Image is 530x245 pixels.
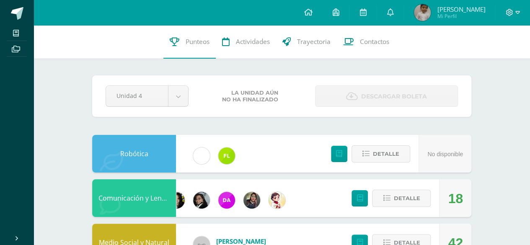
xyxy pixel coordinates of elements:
a: Actividades [216,25,276,59]
img: 8769ac24b45ab2fde796d91d639dd8f5.png [269,192,285,209]
a: Punteos [163,25,216,59]
div: Robótica [92,135,176,173]
span: Mi Perfil [437,13,485,20]
img: f727c7009b8e908c37d274233f9e6ae1.png [243,192,260,209]
span: No disponible [427,151,463,157]
div: Comunicación y Lenguaje L.3 (Inglés y Laboratorio) [92,179,176,217]
span: Detalle [373,146,399,162]
span: Actividades [236,37,270,46]
img: cae4b36d6049cd6b8500bd0f72497672.png [193,147,210,164]
img: d6c3c6168549c828b01e81933f68206c.png [218,147,235,164]
img: c589de62da8160081e88a3dcab75cb39.png [414,4,431,21]
span: Detalle [393,191,420,206]
button: Detalle [352,145,410,162]
span: Trayectoria [297,37,331,46]
img: 282f7266d1216b456af8b3d5ef4bcc50.png [168,192,185,209]
span: Descargar boleta [361,86,427,107]
div: 18 [448,180,463,217]
button: Detalle [372,190,431,207]
a: Contactos [337,25,396,59]
span: [PERSON_NAME] [437,5,485,13]
span: Contactos [360,37,389,46]
img: 20293396c123fa1d0be50d4fd90c658f.png [218,192,235,209]
span: La unidad aún no ha finalizado [222,90,278,103]
span: Punteos [186,37,209,46]
a: Trayectoria [276,25,337,59]
img: 7bd163c6daa573cac875167af135d202.png [193,192,210,209]
a: Unidad 4 [106,86,188,106]
span: Unidad 4 [116,86,158,106]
